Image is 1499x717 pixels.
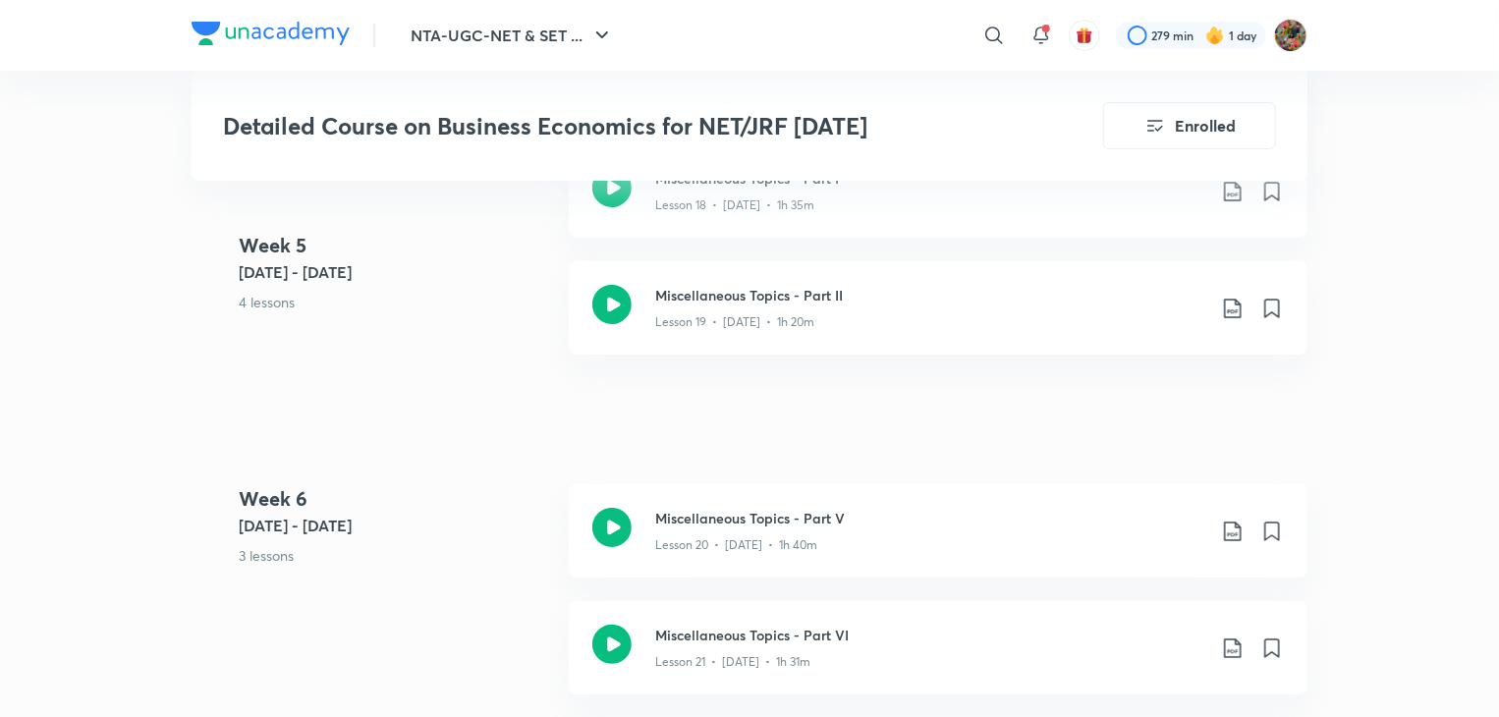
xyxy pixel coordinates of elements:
[655,508,1205,528] h3: Miscellaneous Topics - Part V
[239,484,553,514] h4: Week 6
[239,231,553,260] h4: Week 5
[1076,27,1093,44] img: avatar
[655,625,1205,645] h3: Miscellaneous Topics - Part VI
[399,16,626,55] button: NTA-UGC-NET & SET ...
[192,22,350,50] a: Company Logo
[655,285,1205,305] h3: Miscellaneous Topics - Part II
[569,144,1307,261] a: Miscellaneous Topics - Part ILesson 18 • [DATE] • 1h 35m
[1205,26,1225,45] img: streak
[655,653,810,671] p: Lesson 21 • [DATE] • 1h 31m
[239,292,553,312] p: 4 lessons
[223,112,992,140] h3: Detailed Course on Business Economics for NET/JRF [DATE]
[1103,102,1276,149] button: Enrolled
[1069,20,1100,51] button: avatar
[655,313,814,331] p: Lesson 19 • [DATE] • 1h 20m
[655,536,817,554] p: Lesson 20 • [DATE] • 1h 40m
[1274,19,1307,52] img: Kumkum Bhamra
[239,545,553,566] p: 3 lessons
[192,22,350,45] img: Company Logo
[569,261,1307,378] a: Miscellaneous Topics - Part IILesson 19 • [DATE] • 1h 20m
[655,196,814,214] p: Lesson 18 • [DATE] • 1h 35m
[239,514,553,537] h5: [DATE] - [DATE]
[239,260,553,284] h5: [DATE] - [DATE]
[569,484,1307,601] a: Miscellaneous Topics - Part VLesson 20 • [DATE] • 1h 40m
